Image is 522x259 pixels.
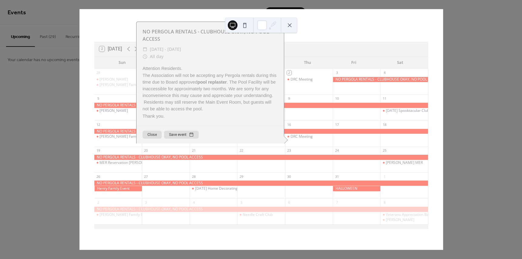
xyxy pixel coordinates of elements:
div: 19 [96,148,101,153]
div: [PERSON_NAME] [99,108,128,113]
div: 21 [191,148,196,153]
div: 6 [287,200,291,205]
div: Mariano Family [94,82,142,88]
div: DRC Meeting [291,77,313,82]
div: [DATE] Home Decorating Contest [195,186,252,191]
div: NO PERGOLA RENTALS - CLUBHOUSE OKAY, NO POOL ACCESS [136,28,284,43]
div: 7 [335,200,339,205]
span: Attention Residents. [143,65,182,72]
div: Pauline Sung [94,108,142,113]
div: 30 [287,174,291,179]
div: 3 [335,71,339,75]
div: Halloween Home Decorating Contest [190,186,237,191]
div: 24 [335,148,339,153]
div: 11 [382,96,387,101]
div: 16 [287,122,291,127]
div: 8 [382,200,387,205]
div: 2 [287,71,291,75]
div: 12 [96,122,101,127]
div: MER Martinez [380,217,428,223]
div: 9 [287,96,291,101]
div: 3 [144,200,148,205]
div: 29 [239,174,244,179]
span: [DATE] - [DATE] [150,46,181,53]
div: Rodriguez Pergola [94,77,142,82]
div: 22 [239,148,244,153]
div: DRC Meeting [285,77,333,82]
div: Needle Craft Club [237,212,285,217]
div: DRC Meeting [285,134,333,139]
div: Thu [284,57,331,69]
div: Veterans Appreciation Bagel Bash & Blood Drive [380,212,428,217]
div: NO PERGOLA RENTALS - CLUBHOUSE OKAY, NO POOL ACCESS [94,181,428,186]
div: ​ [143,46,147,53]
div: NO PERGOLA RENTALS - CLUBHOUSE OKAY, NO POOL ACCESS [94,155,428,160]
div: Halloween Spooktacular Clubhouse Parking Lot [380,108,428,113]
div: 5 [239,200,244,205]
div: 5 [96,96,101,101]
div: HALLOWEEN [333,186,380,191]
span: Thank you. [143,113,165,119]
div: NO PERGOLA RENTALS - CLUBHOUSE OKAY, NO POOL ACCESS [94,129,428,134]
div: 2 [96,200,101,205]
button: Save event [164,131,199,139]
div: DRC Meeting [291,134,313,139]
div: MER Reservation Gomez [94,160,142,165]
div: [PERSON_NAME] MER [386,160,423,165]
div: NO PERGOLA RENTALS - CLUBHOUSE OKAY, NO POOL ACCESS [94,103,428,108]
div: Sun [99,57,146,69]
div: [PERSON_NAME] [99,77,128,82]
div: ​ [143,53,147,60]
button: Close [143,131,162,139]
div: 26 [96,174,101,179]
div: Etheridge Family Event MER [94,134,142,139]
div: [DATE] Spooktacular Clubhouse Parking Lot [386,108,459,113]
div: 28 [96,71,101,75]
div: Veterans Appreciation Bagel Bash & Blood Drive [386,212,468,217]
div: Fri [331,57,377,69]
b: pool replaster [197,80,227,85]
div: 4 [191,200,196,205]
div: [PERSON_NAME] Family Event MER [99,134,159,139]
span: The Association will not be accepting any Pergola rentals during this time due to Board approved ... [143,72,278,112]
div: 10 [335,96,339,101]
div: 25 [382,148,387,153]
div: [PERSON_NAME] Family [99,82,140,88]
div: [PERSON_NAME] [386,217,414,223]
span: All day [150,53,163,60]
div: NO PERGOLA RENTALS - CLUBHOUSE OKAY, NO POOL ACCESS [333,77,428,82]
div: 31 [335,174,339,179]
div: 4 [382,71,387,75]
div: 27 [144,174,148,179]
div: 1 [382,174,387,179]
div: Henry Family Event [94,186,142,191]
div: MER Reservation [PERSON_NAME] [99,160,157,165]
div: NO PERGOLA RENTALS - CLUBHOUSE OKAY, NO POOL ACCESS [94,207,428,212]
div: 20 [144,148,148,153]
div: Sat [377,57,423,69]
div: [PERSON_NAME] Family Event [99,212,150,217]
div: 18 [382,122,387,127]
div: 28 [191,174,196,179]
div: Hinojosa Family Event [94,212,142,217]
div: Needle Craft Club [243,212,273,217]
div: 17 [335,122,339,127]
div: Vasquez MER [380,160,428,165]
div: 23 [287,148,291,153]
